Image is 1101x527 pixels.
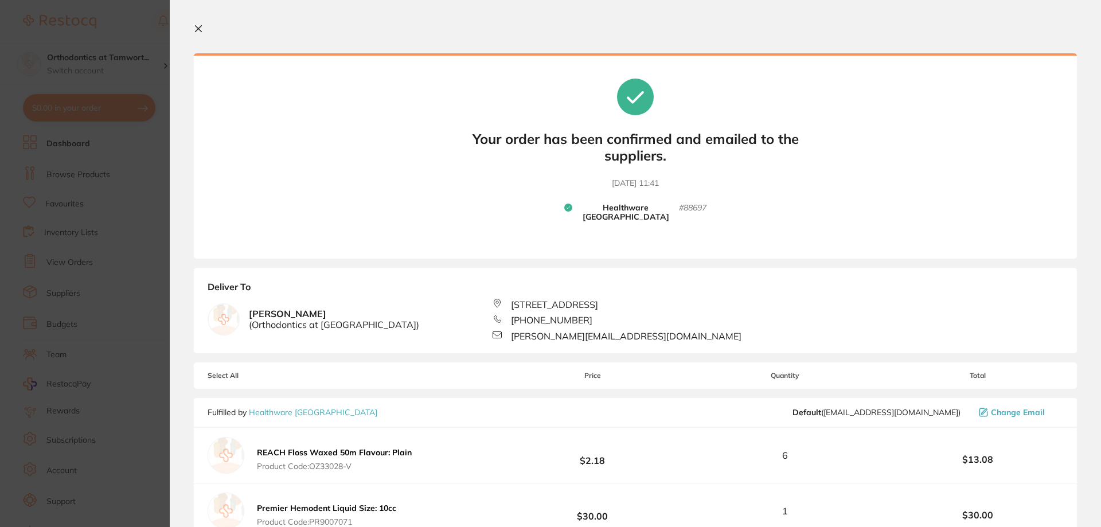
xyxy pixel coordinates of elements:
b: Deliver To [208,282,1063,299]
span: Quantity [678,372,892,380]
span: 1 [782,506,788,516]
span: Total [892,372,1063,380]
b: $30.00 [507,501,678,522]
b: Default [792,407,821,417]
span: 6 [782,450,788,460]
p: Fulfilled by [208,408,377,417]
b: REACH Floss Waxed 50m Flavour: Plain [257,447,412,458]
small: # 88697 [679,203,706,222]
img: empty.jpg [208,437,244,474]
span: ( Orthodontics at [GEOGRAPHIC_DATA] ) [249,319,419,330]
button: Premier Hemodent Liquid Size: 10cc Product Code:PR9007071 [253,503,400,527]
b: [PERSON_NAME] [249,309,419,330]
span: Change Email [991,408,1045,417]
span: Product Code: PR9007071 [257,517,396,526]
span: Product Code: OZ33028-V [257,462,412,471]
b: $30.00 [892,510,1063,520]
span: Price [507,372,678,380]
button: Change Email [975,407,1063,417]
b: $2.18 [507,445,678,466]
a: Healthware [GEOGRAPHIC_DATA] [249,407,377,417]
button: REACH Floss Waxed 50m Flavour: Plain Product Code:OZ33028-V [253,447,415,471]
b: Your order has been confirmed and emailed to the suppliers. [463,131,807,164]
span: [PERSON_NAME][EMAIL_ADDRESS][DOMAIN_NAME] [511,331,741,341]
span: Select All [208,372,322,380]
span: [STREET_ADDRESS] [511,299,598,310]
span: [PHONE_NUMBER] [511,315,592,325]
span: info@healthwareaustralia.com.au [792,408,961,417]
b: $13.08 [892,454,1063,464]
b: Premier Hemodent Liquid Size: 10cc [257,503,396,513]
b: Healthware [GEOGRAPHIC_DATA] [572,203,679,222]
img: empty.jpg [208,304,239,335]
